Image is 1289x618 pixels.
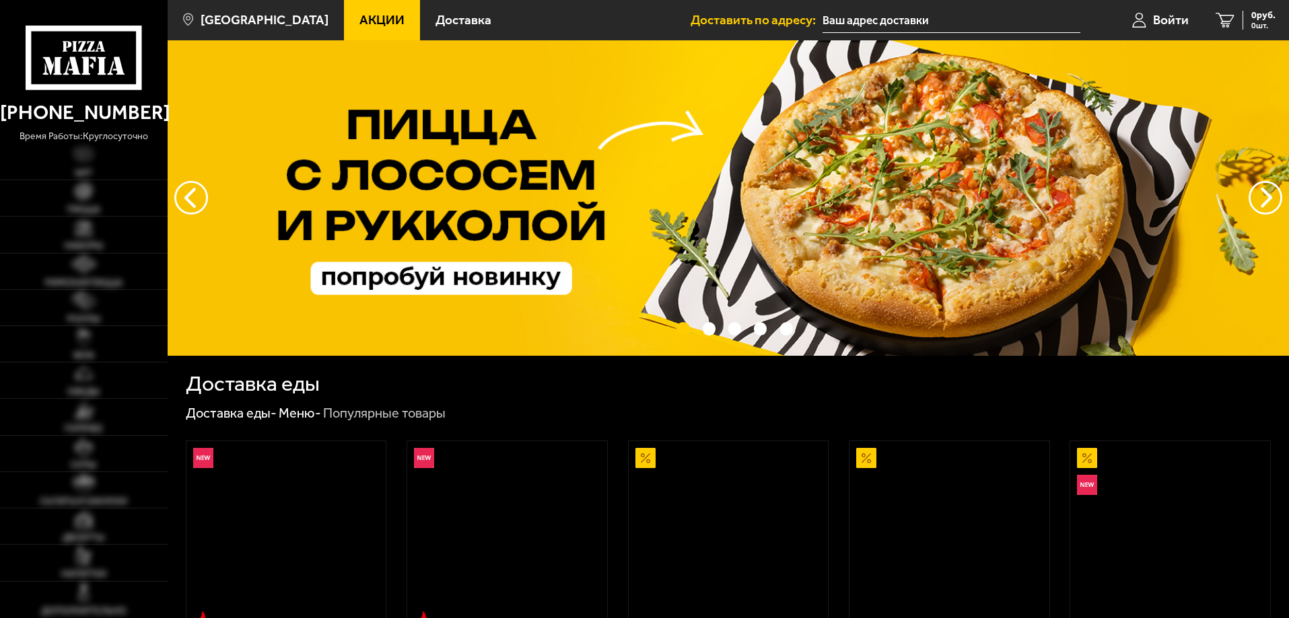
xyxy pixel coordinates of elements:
[65,424,103,434] span: Горячее
[65,241,103,251] span: Наборы
[186,373,320,395] h1: Доставка еды
[323,405,446,422] div: Популярные товары
[823,8,1080,33] input: Ваш адрес доставки
[1153,13,1189,26] span: Войти
[635,448,656,468] img: Акционный
[41,607,127,616] span: Дополнительно
[63,533,104,543] span: Десерты
[1251,11,1276,20] span: 0 руб.
[1077,475,1097,495] img: Новинка
[1249,181,1282,215] button: предыдущий
[728,322,741,335] button: точки переключения
[754,322,767,335] button: точки переключения
[780,322,793,335] button: точки переключения
[174,181,208,215] button: следующий
[67,387,100,397] span: Обеды
[1251,22,1276,30] span: 0 шт.
[45,278,123,288] span: Римская пицца
[201,13,328,26] span: [GEOGRAPHIC_DATA]
[359,13,405,26] span: Акции
[703,322,716,335] button: точки переключения
[691,13,823,26] span: Доставить по адресу:
[414,448,434,468] img: Новинка
[279,405,321,421] a: Меню-
[67,205,100,215] span: Пицца
[71,461,96,470] span: Супы
[67,315,100,324] span: Роллы
[186,405,277,421] a: Доставка еды-
[676,322,689,335] button: точки переключения
[75,169,93,178] span: Хит
[193,448,213,468] img: Новинка
[1077,448,1097,468] img: Акционный
[40,497,127,506] span: Салаты и закуски
[73,351,94,360] span: WOK
[61,570,106,579] span: Напитки
[856,448,876,468] img: Акционный
[436,13,491,26] span: Доставка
